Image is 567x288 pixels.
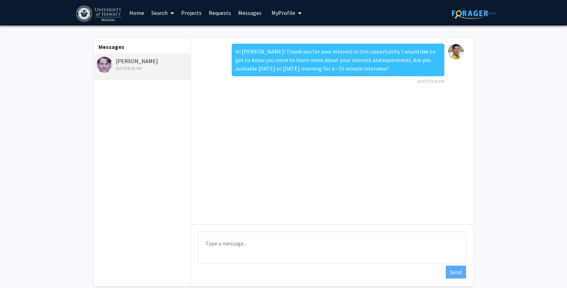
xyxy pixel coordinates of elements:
[232,44,444,76] div: Hi [PERSON_NAME]! Thank you for your interest in this opportunity. I would like to get to know yo...
[178,0,205,25] a: Projects
[76,6,123,22] img: University of Hawaiʻi at Mānoa Logo
[96,65,189,72] div: [DATE] 8:26 AM
[271,9,295,16] span: My Profile
[446,266,466,278] button: Send
[99,43,124,50] b: Messages
[235,0,265,25] a: Messages
[148,0,178,25] a: Search
[417,78,444,84] span: [DATE] 8:26 AM
[448,44,464,60] img: Jonathan Koch
[96,57,189,72] div: [PERSON_NAME]
[452,8,496,19] img: ForagerOne Logo
[205,0,235,25] a: Requests
[198,232,466,264] textarea: Message
[96,57,112,73] img: Gavin McKown
[126,0,148,25] a: Home
[5,256,30,283] iframe: Chat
